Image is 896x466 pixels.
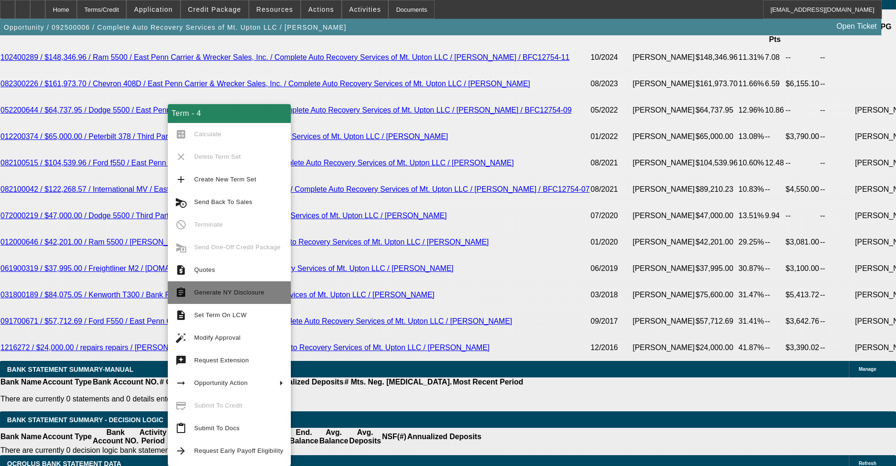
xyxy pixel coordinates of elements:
[590,71,632,97] td: 08/2023
[632,123,695,150] td: [PERSON_NAME]
[4,24,346,31] span: Opportunity / 092500006 / Complete Auto Recovery Services of Mt. Upton LLC / [PERSON_NAME]
[590,255,632,282] td: 06/2019
[785,150,820,176] td: --
[632,71,695,97] td: [PERSON_NAME]
[381,428,407,446] th: NSF(#)
[820,255,855,282] td: --
[764,44,785,71] td: 7.08
[764,255,785,282] td: --
[188,6,241,13] span: Credit Package
[820,308,855,335] td: --
[92,377,159,387] th: Bank Account NO.
[632,308,695,335] td: [PERSON_NAME]
[785,176,820,203] td: $4,550.00
[127,0,180,18] button: Application
[632,335,695,361] td: [PERSON_NAME]
[632,255,695,282] td: [PERSON_NAME]
[785,71,820,97] td: $6,155.10
[632,150,695,176] td: [PERSON_NAME]
[289,428,319,446] th: End. Balance
[349,428,382,446] th: Avg. Deposits
[785,255,820,282] td: $3,100.00
[820,335,855,361] td: --
[175,310,187,321] mat-icon: description
[0,343,490,352] a: 1216272 / $24,000.00 / repairs repairs / [PERSON_NAME] Truck Repair / Complete Auto Recovery Serv...
[859,461,876,466] span: Refresh
[820,123,855,150] td: --
[194,357,249,364] span: Request Extension
[590,229,632,255] td: 01/2020
[175,264,187,276] mat-icon: request_quote
[695,282,738,308] td: $75,600.00
[820,176,855,203] td: --
[590,203,632,229] td: 07/2020
[92,428,139,446] th: Bank Account NO.
[632,282,695,308] td: [PERSON_NAME]
[256,6,293,13] span: Resources
[194,176,256,183] span: Create New Term Set
[344,377,452,387] th: # Mts. Neg. [MEDICAL_DATA].
[764,176,785,203] td: --
[820,71,855,97] td: --
[159,377,205,387] th: # Of Periods
[175,377,187,389] mat-icon: arrow_right_alt
[632,176,695,203] td: [PERSON_NAME]
[820,150,855,176] td: --
[134,6,173,13] span: Application
[194,198,252,205] span: Send Back To Sales
[820,282,855,308] td: --
[194,425,239,432] span: Submit To Docs
[785,229,820,255] td: $3,081.00
[139,428,167,446] th: Activity Period
[0,238,489,246] a: 012000646 / $42,201.00 / Ram 5500 / [PERSON_NAME] Truck Division / Complete Auto Recovery Service...
[833,18,880,34] a: Open Ticket
[407,428,482,446] th: Annualized Deposits
[319,428,348,446] th: Avg. Balance
[249,0,300,18] button: Resources
[695,308,738,335] td: $57,712.69
[738,123,764,150] td: 13.08%
[42,428,92,446] th: Account Type
[785,335,820,361] td: $3,390.02
[167,428,197,446] th: Beg. Balance
[632,44,695,71] td: [PERSON_NAME]
[785,308,820,335] td: $3,642.76
[738,203,764,229] td: 13.51%
[695,176,738,203] td: $89,210.23
[194,311,247,319] span: Set Term On LCW
[820,97,855,123] td: --
[175,355,187,366] mat-icon: try
[738,308,764,335] td: 31.41%
[738,97,764,123] td: 12.96%
[695,97,738,123] td: $64,737.95
[695,71,738,97] td: $161,973.70
[738,282,764,308] td: 31.47%
[738,44,764,71] td: 11.31%
[695,123,738,150] td: $65,000.00
[695,229,738,255] td: $42,201.00
[764,229,785,255] td: --
[175,332,187,343] mat-icon: auto_fix_high
[194,334,241,341] span: Modify Approval
[168,104,291,123] div: Term - 4
[785,44,820,71] td: --
[301,0,341,18] button: Actions
[590,282,632,308] td: 03/2018
[632,203,695,229] td: [PERSON_NAME]
[42,377,92,387] th: Account Type
[695,44,738,71] td: $148,346.96
[342,0,388,18] button: Activities
[194,447,283,454] span: Request Early Payoff Eligibility
[0,159,514,167] a: 082100515 / $104,539.96 / Ford f550 / East Penn Carrier & Wrecker Sales, Inc. / Complete Auto Rec...
[0,291,435,299] a: 031800189 / $84,075.05 / Kenworth T300 / Bank Payoff / Complete Auto Recovery Services of Mt. Upt...
[785,282,820,308] td: $5,413.72
[590,97,632,123] td: 05/2022
[0,53,569,61] a: 102400289 / $148,346.96 / Ram 5500 / East Penn Carrier & Wrecker Sales, Inc. / Complete Auto Reco...
[820,203,855,229] td: --
[820,229,855,255] td: --
[590,44,632,71] td: 10/2024
[632,229,695,255] td: [PERSON_NAME]
[181,0,248,18] button: Credit Package
[764,203,785,229] td: 9.94
[0,185,590,193] a: 082100042 / $122,268.57 / International MV / East Penn Carrier & Wrecker Sales, Inc. / Complete A...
